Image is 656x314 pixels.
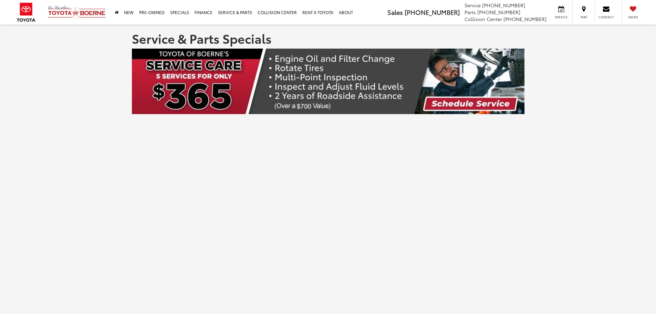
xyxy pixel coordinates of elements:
span: Parts [465,9,476,16]
span: [PHONE_NUMBER] [405,8,460,17]
span: Contact [598,15,614,19]
span: [PHONE_NUMBER] [482,2,525,9]
span: Sales [387,8,403,17]
span: [PHONE_NUMBER] [477,9,520,16]
span: Collision Center [465,16,502,22]
img: New Service Care Banner [132,49,524,114]
span: Saved [625,15,641,19]
span: Map [576,15,591,19]
span: Service [465,2,481,9]
span: Service [553,15,569,19]
span: [PHONE_NUMBER] [503,16,546,22]
h1: Service & Parts Specials [132,31,524,45]
img: Vic Vaughan Toyota of Boerne [48,5,106,19]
